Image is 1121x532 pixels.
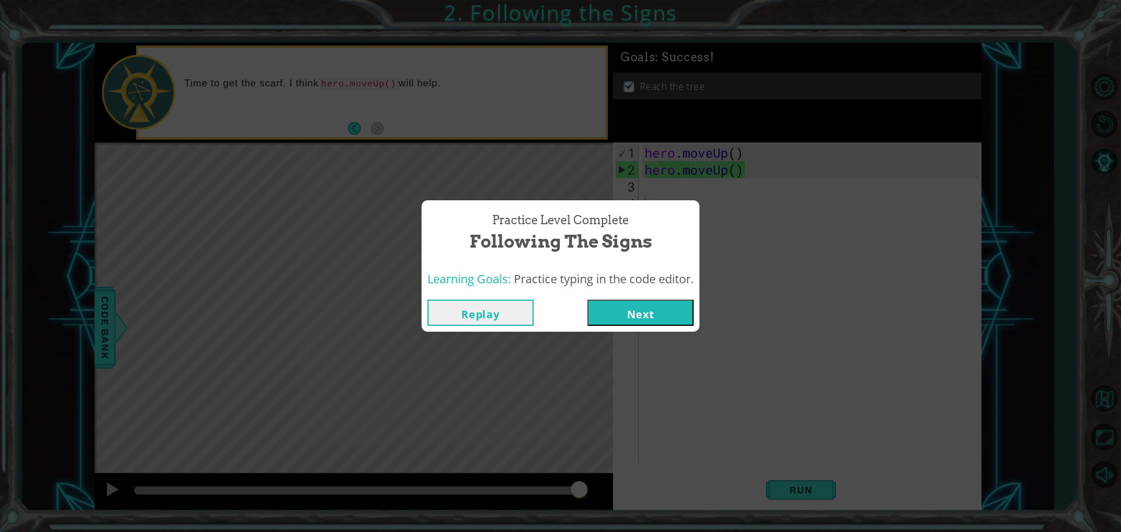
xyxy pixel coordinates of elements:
[492,212,629,229] span: Practice Level Complete
[514,271,694,287] span: Practice typing in the code editor.
[427,271,511,287] span: Learning Goals:
[587,300,694,326] button: Next
[469,229,652,254] span: Following the Signs
[427,300,534,326] button: Replay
